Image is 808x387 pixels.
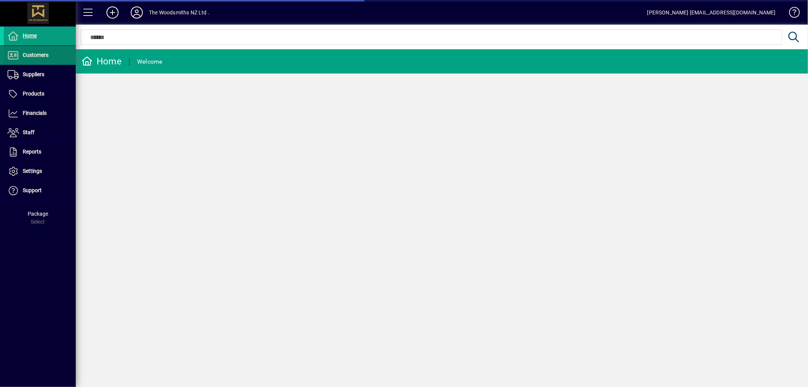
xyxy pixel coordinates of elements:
span: Settings [23,168,42,174]
a: Staff [4,123,76,142]
button: Profile [125,6,149,19]
a: Suppliers [4,65,76,84]
a: Knowledge Base [783,2,799,26]
div: Home [81,55,122,67]
span: Products [23,91,44,97]
a: Customers [4,46,76,65]
span: Support [23,187,42,193]
span: Suppliers [23,71,44,77]
a: Settings [4,162,76,181]
div: [PERSON_NAME] [EMAIL_ADDRESS][DOMAIN_NAME] [647,6,776,19]
span: Customers [23,52,48,58]
span: Financials [23,110,47,116]
span: Package [28,211,48,217]
div: Welcome [137,56,163,68]
a: Products [4,85,76,103]
a: Support [4,181,76,200]
span: Staff [23,129,34,135]
span: Home [23,33,37,39]
a: Financials [4,104,76,123]
span: Reports [23,149,41,155]
a: Reports [4,143,76,161]
button: Add [100,6,125,19]
div: The Woodsmiths NZ Ltd . [149,6,209,19]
